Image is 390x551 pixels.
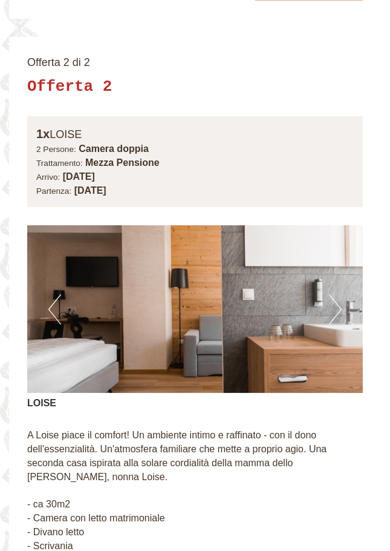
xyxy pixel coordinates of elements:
b: [DATE] [74,185,106,196]
small: 2 Persone: [36,145,76,154]
div: LOISE [36,125,354,143]
small: Partenza: [36,186,71,196]
span: Offerta 2 di 2 [27,56,90,68]
button: Previous [48,294,61,325]
div: LOISE [27,393,363,411]
img: image [27,225,363,394]
small: Trattamento: [36,159,83,168]
div: Offerta 2 [27,76,112,98]
small: Arrivo: [36,173,60,182]
b: Mezza Pensione [85,157,160,168]
b: [DATE] [63,171,95,182]
b: 1x [36,127,50,140]
button: Next [329,294,342,325]
b: Camera doppia [79,144,149,154]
